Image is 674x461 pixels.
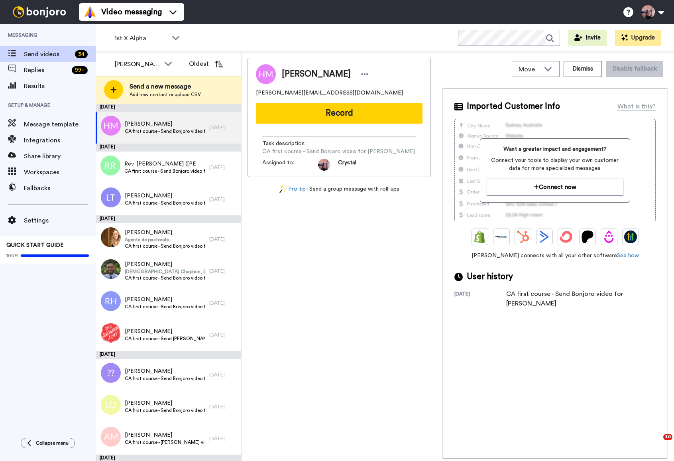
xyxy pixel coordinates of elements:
div: [DATE] [209,196,237,203]
div: CA first course - Send Bonjoro video for [PERSON_NAME] [506,289,634,308]
img: 278fd6bb-f7a0-4e09-b259-b46ab4dcc891.png [101,323,121,343]
span: 100% [6,252,19,259]
span: Integrations [24,136,96,145]
span: Rev. [PERSON_NAME] ([PERSON_NAME] [124,160,205,168]
span: Workspaces [24,167,96,177]
div: [DATE] [209,164,237,171]
img: Hubspot [517,230,529,243]
span: Collapse menu [36,440,69,446]
span: [PERSON_NAME][EMAIL_ADDRESS][DOMAIN_NAME] [256,89,403,97]
img: lo.png [101,395,121,415]
a: See how [617,253,639,258]
div: [DATE] [209,124,237,131]
span: Settings [24,216,96,225]
span: CA first course - Send Bonjoro video for Rev. [PERSON_NAME] ([PERSON_NAME] [124,168,205,174]
span: User history [467,271,513,283]
img: 5666d80e-7a64-4504-bf0d-5722043d0cea.jpg [101,227,121,247]
div: [DATE] [209,236,237,242]
span: Message template [24,120,96,129]
div: [DATE] [209,372,237,378]
img: hm.png [101,116,121,136]
span: CA first course - Send Bonjoro video for [PERSON_NAME] [125,275,205,281]
img: Patreon [581,230,594,243]
span: CA first course - Send Bonjoro video for [PERSON_NAME] [125,200,205,206]
img: bj-logo-header-white.svg [10,6,69,18]
div: [DATE] [209,404,237,410]
button: Connect now [487,179,623,196]
span: CA first course - Send Bonjoro video for [PERSON_NAME] [125,128,205,134]
span: [PERSON_NAME] [125,229,205,236]
img: ConvertKit [560,230,572,243]
img: 931ccb47-54b0-475c-a7b0-0e1a29dc0c17.jpg [101,259,121,279]
span: [PERSON_NAME] [125,399,205,407]
button: Oldest [183,56,229,72]
span: Agente de pastorale [125,236,205,243]
div: [DATE] [96,104,241,112]
img: rr.png [100,156,120,175]
a: Pro tip [279,185,306,193]
img: avatar [101,363,121,383]
span: CA first course - Send Bonjoro video for [PERSON_NAME] [125,407,205,414]
div: [PERSON_NAME] [115,59,160,69]
span: Imported Customer Info [467,100,560,112]
span: Connect your tools to display your own customer data for more specialized messages [487,156,623,172]
span: [PERSON_NAME] [125,367,205,375]
div: [DATE] [454,291,506,308]
button: Disable fallback [606,61,663,77]
div: 99 + [72,66,88,74]
span: [PERSON_NAME] [125,120,205,128]
img: lt.png [101,187,121,207]
span: [PERSON_NAME] [282,68,351,80]
div: [DATE] [96,144,241,152]
div: [DATE] [209,435,237,442]
img: Drip [603,230,615,243]
img: Ontraport [495,230,508,243]
span: [PERSON_NAME] [125,192,205,200]
span: 10 [663,434,672,440]
button: Upgrade [615,30,661,46]
img: rh.png [101,291,121,311]
span: Task description : [262,140,318,148]
span: CA first course - Send Bonjoro video for [PERSON_NAME] [125,375,205,382]
span: [PERSON_NAME] [125,431,205,439]
div: [DATE] [96,215,241,223]
div: [DATE] [209,332,237,338]
img: Shopify [474,230,486,243]
div: [DATE] [96,351,241,359]
span: Replies [24,65,69,75]
span: [PERSON_NAME] [125,296,205,303]
span: Assigned to: [262,159,318,171]
img: am.png [101,427,121,447]
span: CA first course - Send [PERSON_NAME] video for [PERSON_NAME] [125,335,205,342]
span: [PERSON_NAME] [125,260,205,268]
img: Image of Hazel Matheson [256,64,276,84]
div: - Send a group message with roll-ups [248,185,431,193]
span: 1st X Alpha [114,33,168,43]
div: 34 [75,50,88,58]
button: Collapse menu [21,438,75,448]
span: CA first course - Send Bonjoro video for [PERSON_NAME] [125,303,205,310]
span: [DEMOGRAPHIC_DATA] Chaplain, Student Services [125,268,205,275]
span: Send videos [24,49,72,59]
span: CA first course - Send Bonjoro video for [PERSON_NAME] [125,243,205,249]
span: Share library [24,152,96,161]
img: vm-color.svg [84,6,96,18]
span: QUICK START GUIDE [6,242,64,248]
span: [PERSON_NAME] [125,327,205,335]
span: Add new contact or upload CSV [130,91,201,98]
img: GoHighLevel [624,230,637,243]
button: Invite [568,30,607,46]
img: AATXAJzJOH73C-cTNEnpyj0-A7Iu2-4VCODEFM2b96Y8=s96-c [318,159,330,171]
button: Record [256,103,422,124]
span: Send a new message [130,82,201,91]
img: ActiveCampaign [538,230,551,243]
button: Dismiss [564,61,602,77]
span: Move [519,65,540,74]
div: What is this? [617,102,656,111]
span: Want a greater impact and engagement? [487,145,623,153]
div: [DATE] [209,300,237,306]
div: [DATE] [209,268,237,274]
span: [PERSON_NAME] connects with all your other software [454,252,656,260]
